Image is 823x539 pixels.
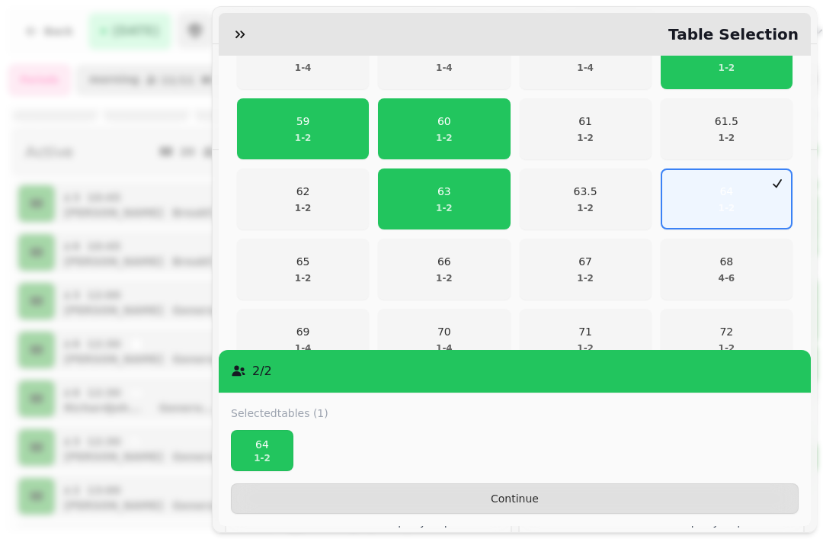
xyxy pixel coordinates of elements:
[574,202,597,214] p: 1 - 2
[238,437,287,452] p: 64
[237,168,369,229] button: 621-2
[295,202,312,214] p: 1 - 2
[577,324,594,339] p: 71
[574,184,597,199] p: 63.5
[378,168,510,229] button: 631-2
[577,272,594,284] p: 1 - 2
[295,132,312,144] p: 1 - 2
[237,98,369,159] button: 591-2
[295,114,312,129] p: 59
[719,324,735,339] p: 72
[436,132,453,144] p: 1 - 2
[661,168,793,229] button: 641-2
[719,184,735,199] p: 64
[436,324,453,339] p: 70
[231,430,293,471] button: 641-2
[436,114,453,129] p: 60
[520,168,652,229] button: 63.51-2
[436,342,453,355] p: 1 - 4
[237,309,369,370] button: 691-4
[295,342,312,355] p: 1 - 4
[378,239,510,300] button: 661-2
[378,309,510,370] button: 701-4
[719,342,735,355] p: 1 - 2
[436,184,453,199] p: 63
[237,239,369,300] button: 651-2
[436,272,453,284] p: 1 - 2
[295,254,312,269] p: 65
[231,406,328,421] label: Selected tables (1)
[661,239,793,300] button: 684-6
[577,114,594,129] p: 61
[577,254,594,269] p: 67
[378,98,510,159] button: 601-2
[436,202,453,214] p: 1 - 2
[436,254,453,269] p: 66
[231,483,799,514] button: Continue
[719,272,735,284] p: 4 - 6
[252,362,272,380] p: 2 / 2
[577,132,594,144] p: 1 - 2
[244,493,786,504] span: Continue
[577,342,594,355] p: 1 - 2
[520,309,652,370] button: 711-2
[295,324,312,339] p: 69
[238,452,287,464] p: 1 - 2
[719,254,735,269] p: 68
[715,132,738,144] p: 1 - 2
[520,98,652,159] button: 611-2
[719,202,735,214] p: 1 - 2
[295,272,312,284] p: 1 - 2
[295,184,312,199] p: 62
[715,114,738,129] p: 61.5
[520,239,652,300] button: 671-2
[661,98,793,159] button: 61.51-2
[661,309,793,370] button: 721-2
